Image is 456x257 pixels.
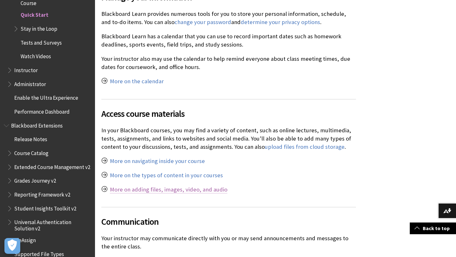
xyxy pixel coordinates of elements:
[4,120,91,232] nav: Book outline for Blackboard Extensions
[110,157,205,165] a: More on navigating inside your course
[11,120,63,129] span: Blackboard Extensions
[14,134,47,143] span: Release Notes
[14,106,70,115] span: Performance Dashboard
[21,51,51,60] span: Watch Videos
[21,37,62,46] span: Tests and Surveys
[101,107,356,120] span: Access course materials
[265,143,345,151] a: upload files from cloud storage
[110,186,227,193] a: More on adding files, images, video, and audio
[14,65,38,73] span: Instructor
[110,78,164,85] a: More on the calendar
[14,162,90,170] span: Extended Course Management v2
[14,203,76,212] span: Student Insights Toolkit v2
[21,10,48,18] span: Quick Start
[14,175,56,184] span: Grades Journey v2
[101,215,356,228] span: Communication
[101,32,356,49] p: Blackboard Learn has a calendar that you can use to record important dates such as homework deadl...
[101,10,356,26] p: Blackboard Learn provides numerous tools for you to store your personal information, schedule, an...
[101,126,356,151] p: In your Blackboard courses, you may find a variety of content, such as online lectures, multimedi...
[14,79,46,87] span: Administrator
[410,223,456,234] a: Back to top
[101,234,356,251] p: Your instructor may communicate directly with you or may send announcements and messages to the e...
[101,55,356,71] p: Your instructor also may use the calendar to help remind everyone about class meeting times, due ...
[11,235,36,244] span: SafeAssign
[21,23,57,32] span: Stay in the Loop
[4,238,20,254] button: Open Preferences
[110,172,223,179] a: More on the types of content in your courses
[174,18,231,26] a: change your password
[14,217,91,232] span: Universal Authentication Solution v2
[14,93,78,101] span: Enable the Ultra Experience
[14,148,48,156] span: Course Catalog
[14,189,70,198] span: Reporting Framework v2
[241,18,320,26] a: determine your privacy options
